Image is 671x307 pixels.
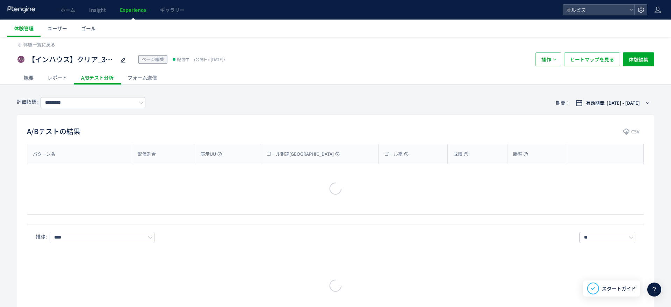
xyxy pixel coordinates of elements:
div: 概要 [17,71,41,85]
span: 配信中 [177,56,189,63]
span: ゴール到達[GEOGRAPHIC_DATA] [267,151,340,158]
span: ヒートマップを見る [570,52,614,66]
span: ユーザー [48,25,67,32]
span: オルビス [564,5,626,15]
span: パターン名 [33,151,55,158]
span: ギャラリー [160,6,185,13]
span: 【インハウス】クリア_331FV~Q1間ブロック変更 [28,54,115,65]
span: 体験管理 [14,25,34,32]
span: 期間： [556,97,570,109]
span: 評価指標: [17,98,38,105]
span: ゴール [81,25,96,32]
button: CSV [620,126,644,137]
div: A/Bテスト分析 [74,71,121,85]
span: (公開日: [194,56,209,62]
div: フォーム送信 [121,71,164,85]
span: 体験一覧に戻る [23,41,55,48]
span: Insight [89,6,106,13]
span: 有効期間: [DATE] - [DATE] [586,100,640,107]
button: ヒートマップを見る [564,52,620,66]
button: 体験編集 [623,52,654,66]
span: 成績 [453,151,468,158]
span: [DATE]） [192,56,228,62]
span: 推移: [36,233,47,240]
button: 操作 [535,52,561,66]
span: スタートガイド [602,285,636,292]
h2: A/Bテストの結果 [27,126,80,137]
span: 表示UU [201,151,222,158]
span: ページ編集 [142,56,164,63]
span: 配信割合 [138,151,156,158]
span: 勝率 [513,151,528,158]
span: Experience [120,6,146,13]
button: 有効期間: [DATE] - [DATE] [571,97,654,109]
span: 体験編集 [629,52,648,66]
span: ホーム [60,6,75,13]
span: ゴール率 [384,151,409,158]
div: レポート [41,71,74,85]
span: CSV [631,126,640,137]
span: 操作 [541,52,551,66]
